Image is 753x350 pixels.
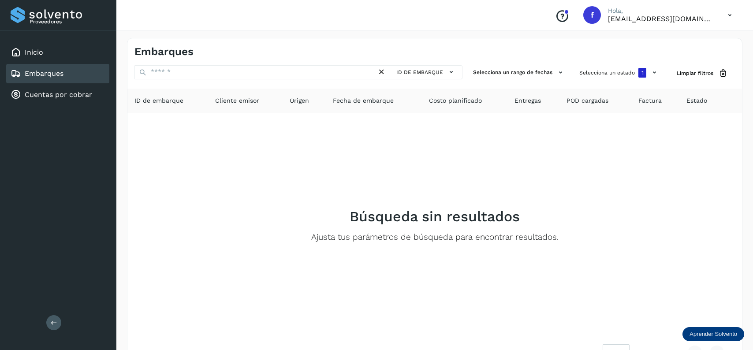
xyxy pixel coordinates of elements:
span: Costo planificado [429,96,482,105]
h2: Búsqueda sin resultados [350,208,520,225]
span: Origen [290,96,309,105]
span: Entregas [514,96,541,105]
span: 1 [641,70,644,76]
span: Cliente emisor [215,96,259,105]
h4: Embarques [134,45,194,58]
div: Aprender Solvento [682,327,744,341]
div: Inicio [6,43,109,62]
div: Cuentas por cobrar [6,85,109,104]
p: Proveedores [30,19,106,25]
span: Estado [686,96,707,105]
a: Cuentas por cobrar [25,90,92,99]
button: Selecciona un rango de fechas [470,65,569,80]
span: ID de embarque [134,96,183,105]
button: Selecciona un estado1 [576,65,663,80]
p: Aprender Solvento [690,331,737,338]
p: Ajusta tus parámetros de búsqueda para encontrar resultados. [311,232,559,242]
span: POD cargadas [567,96,608,105]
span: Fecha de embarque [333,96,394,105]
span: Factura [638,96,662,105]
span: Limpiar filtros [677,69,713,77]
span: ID de embarque [396,68,443,76]
button: Limpiar filtros [670,65,735,82]
div: Embarques [6,64,109,83]
a: Embarques [25,69,63,78]
a: Inicio [25,48,43,56]
p: facturacion@expresssanjavier.com [608,15,714,23]
button: ID de embarque [394,66,459,78]
p: Hola, [608,7,714,15]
